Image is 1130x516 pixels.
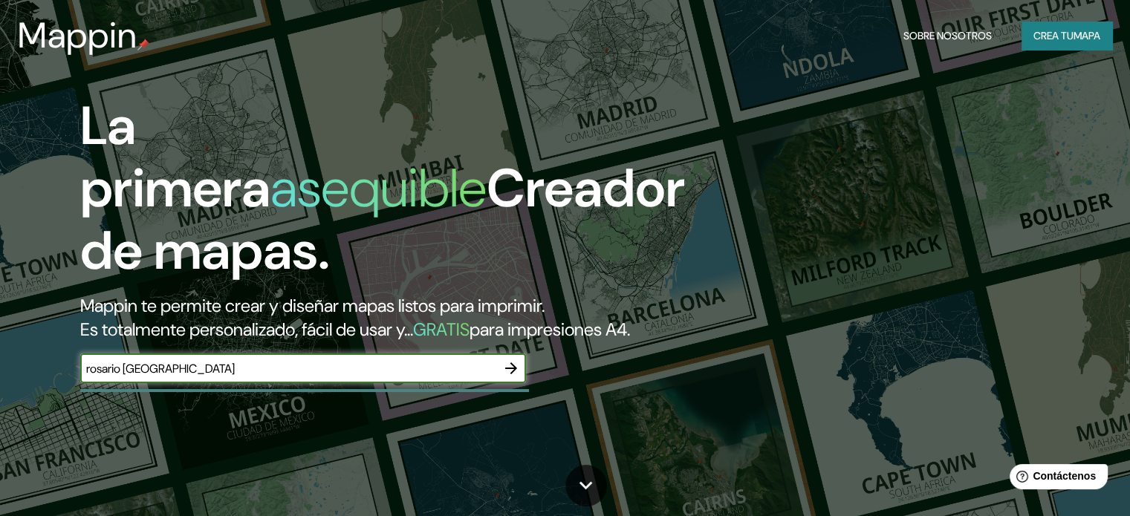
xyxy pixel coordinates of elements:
[1074,29,1100,42] font: mapa
[80,360,496,377] input: Elige tu lugar favorito
[137,39,149,50] img: pin de mapeo
[18,12,137,59] font: Mappin
[998,458,1114,500] iframe: Lanzador de widgets de ayuda
[80,318,413,341] font: Es totalmente personalizado, fácil de usar y...
[80,294,545,317] font: Mappin te permite crear y diseñar mapas listos para imprimir.
[270,154,487,223] font: asequible
[903,29,992,42] font: Sobre nosotros
[80,154,685,285] font: Creador de mapas.
[897,22,998,50] button: Sobre nosotros
[470,318,630,341] font: para impresiones A4.
[80,91,270,223] font: La primera
[1033,29,1074,42] font: Crea tu
[1022,22,1112,50] button: Crea tumapa
[413,318,470,341] font: GRATIS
